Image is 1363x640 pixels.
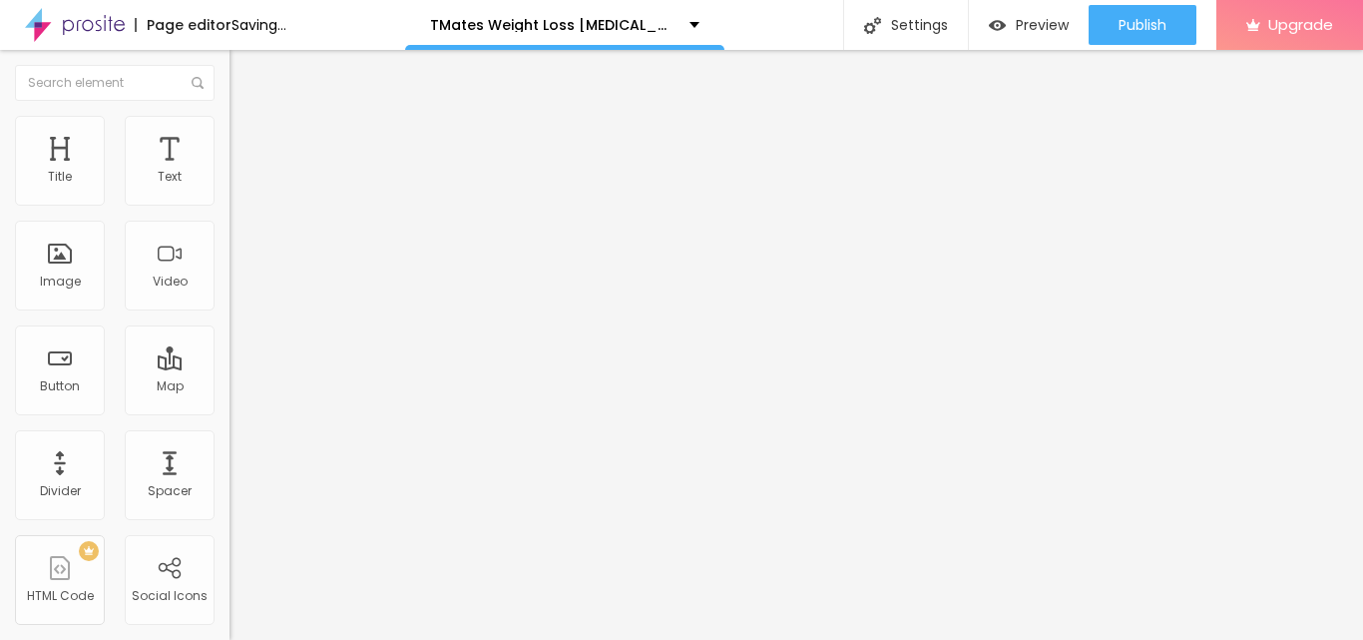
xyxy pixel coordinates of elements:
[40,275,81,289] div: Image
[153,275,188,289] div: Video
[1089,5,1196,45] button: Publish
[135,18,231,32] div: Page editor
[864,17,881,34] img: Icone
[158,170,182,184] div: Text
[15,65,215,101] input: Search element
[989,17,1006,34] img: view-1.svg
[192,77,204,89] img: Icone
[40,379,80,393] div: Button
[229,50,1363,640] iframe: Editor
[1268,16,1333,33] span: Upgrade
[148,484,192,498] div: Spacer
[1016,17,1069,33] span: Preview
[157,379,184,393] div: Map
[27,589,94,603] div: HTML Code
[132,589,208,603] div: Social Icons
[969,5,1089,45] button: Preview
[40,484,81,498] div: Divider
[430,18,675,32] p: TMates Weight Loss [MEDICAL_DATA] Reviews
[48,170,72,184] div: Title
[1119,17,1166,33] span: Publish
[231,18,286,32] div: Saving...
